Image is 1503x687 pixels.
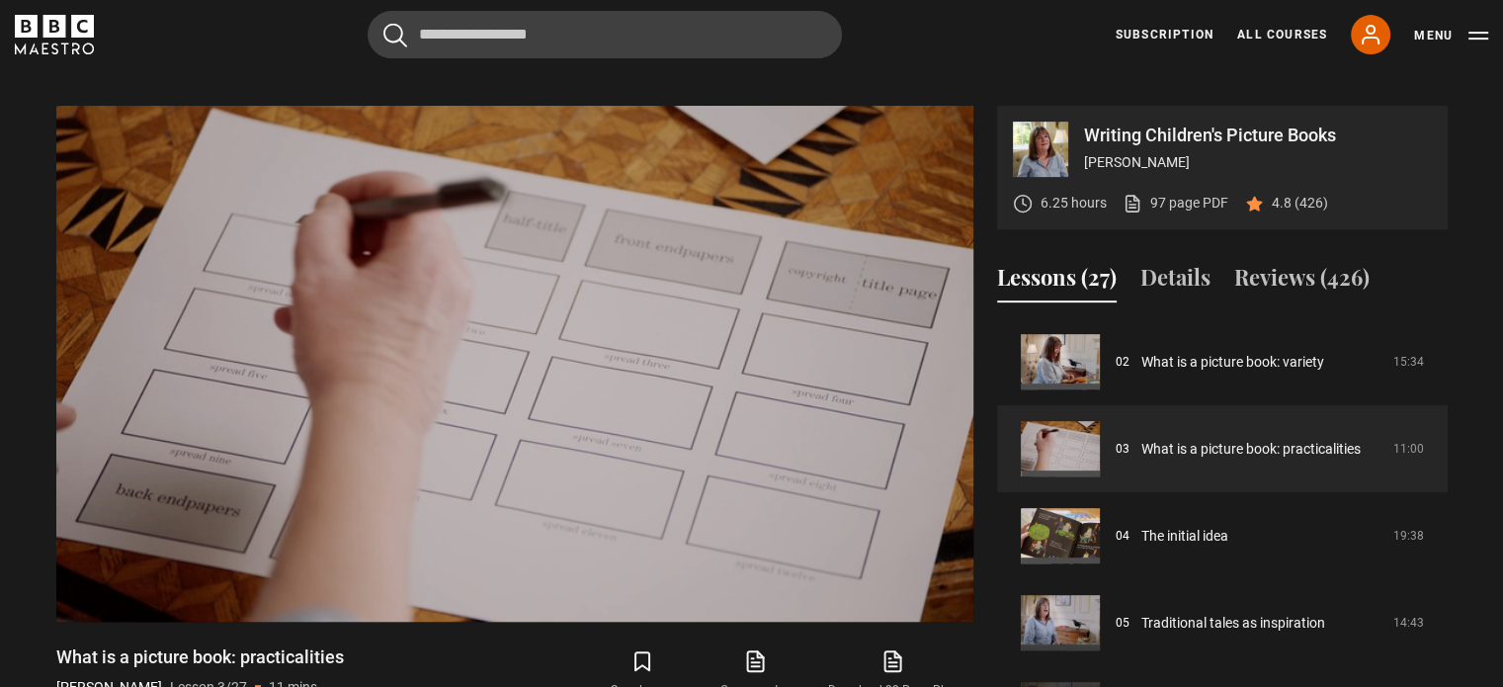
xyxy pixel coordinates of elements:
button: Submit the search query [383,23,407,47]
a: The initial idea [1141,526,1228,547]
button: Lessons (27) [997,261,1117,302]
button: Reviews (426) [1234,261,1370,302]
svg: BBC Maestro [15,15,94,54]
p: Writing Children's Picture Books [1084,127,1432,144]
p: 4.8 (426) [1272,193,1328,214]
p: 6.25 hours [1041,193,1107,214]
button: Details [1140,261,1211,302]
a: What is a picture book: variety [1141,352,1324,373]
h1: What is a picture book: practicalities [56,645,344,669]
button: Toggle navigation [1414,26,1488,45]
p: [PERSON_NAME] [1084,152,1432,173]
input: Search [368,11,842,58]
a: Subscription [1116,26,1213,43]
a: 97 page PDF [1123,193,1228,214]
video-js: Video Player [56,106,973,622]
a: What is a picture book: practicalities [1141,439,1361,460]
a: All Courses [1237,26,1327,43]
a: Traditional tales as inspiration [1141,613,1325,634]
